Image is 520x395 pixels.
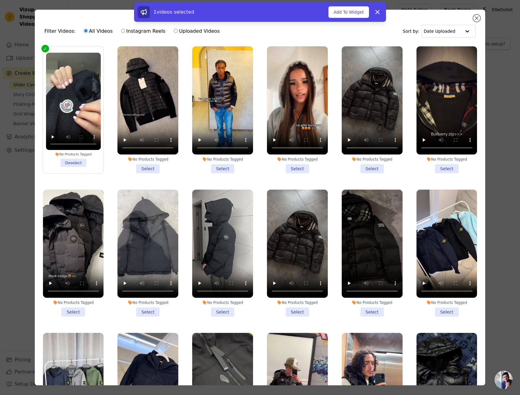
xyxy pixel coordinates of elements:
[495,371,513,389] div: Ouvrir le chat
[117,300,178,305] div: No Products Tagged
[117,157,178,162] div: No Products Tagged
[173,27,220,35] label: Uploaded Videos
[416,157,477,162] div: No Products Tagged
[192,300,253,305] div: No Products Tagged
[192,157,253,162] div: No Products Tagged
[43,300,104,305] div: No Products Tagged
[267,300,328,305] div: No Products Tagged
[121,27,166,35] label: Instagram Reels
[416,300,477,305] div: No Products Tagged
[328,6,369,18] button: Add To Widget
[342,300,403,305] div: No Products Tagged
[153,9,194,15] span: 1 videos selected
[84,27,113,35] label: All Videos
[267,157,328,162] div: No Products Tagged
[342,157,403,162] div: No Products Tagged
[46,152,101,156] div: No Products Tagged
[403,25,476,38] div: Sort by:
[44,24,223,38] div: Filter Videos:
